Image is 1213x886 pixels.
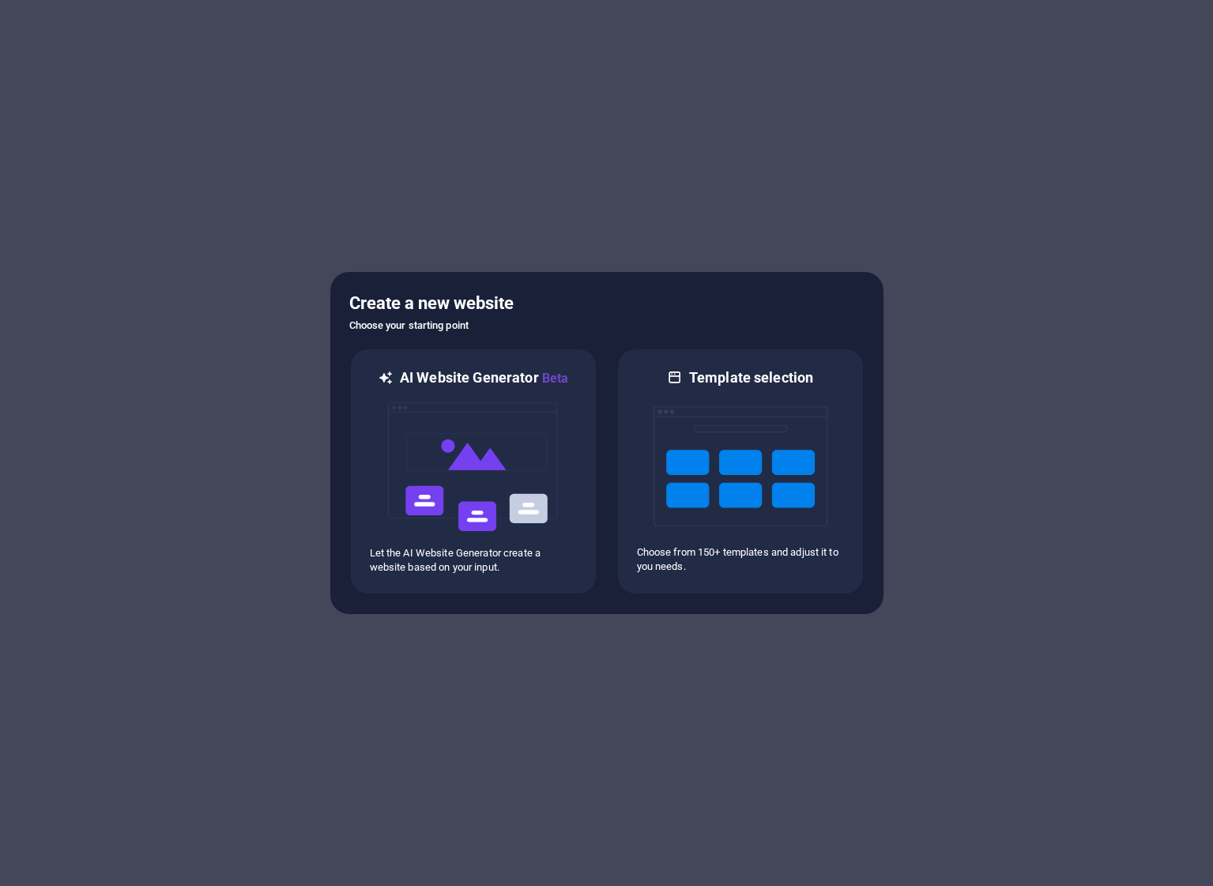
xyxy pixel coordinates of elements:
h6: AI Website Generator [400,368,568,388]
div: Template selectionChoose from 150+ templates and adjust it to you needs. [616,348,865,595]
h6: Choose your starting point [349,316,865,335]
img: ai [386,388,560,546]
h6: Template selection [689,368,813,387]
p: Choose from 150+ templates and adjust it to you needs. [637,545,844,574]
h5: Create a new website [349,291,865,316]
div: AI Website GeneratorBetaaiLet the AI Website Generator create a website based on your input. [349,348,597,595]
p: Let the AI Website Generator create a website based on your input. [370,546,577,575]
span: Beta [539,371,569,386]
